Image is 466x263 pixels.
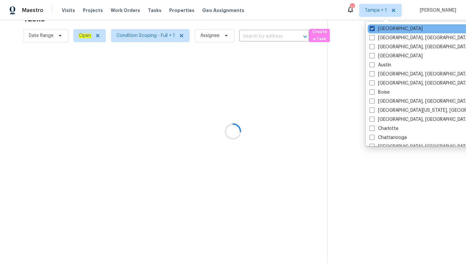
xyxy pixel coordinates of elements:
label: [GEOGRAPHIC_DATA] [370,53,423,59]
div: 77 [350,4,354,10]
label: Charlotte [370,125,398,132]
label: [GEOGRAPHIC_DATA] [370,26,423,32]
label: Austin [370,62,391,68]
label: Chattanooga [370,134,407,141]
label: Boise [370,89,390,96]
